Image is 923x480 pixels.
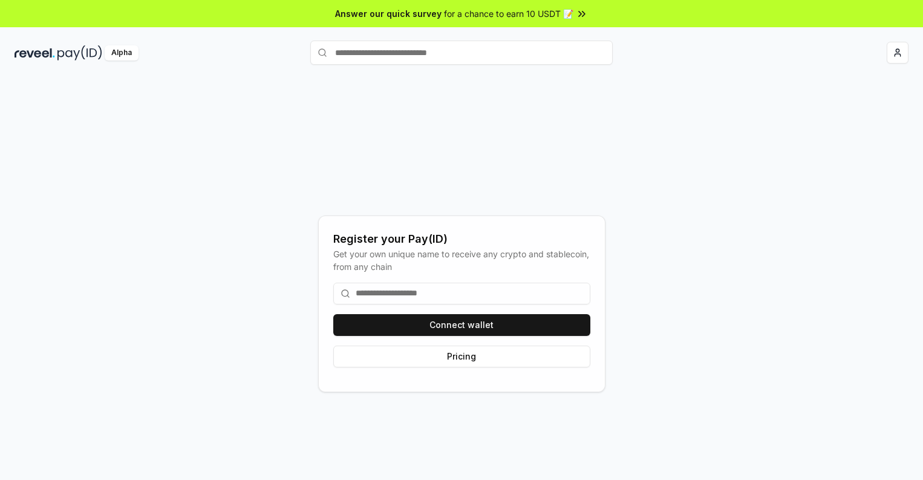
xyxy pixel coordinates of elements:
img: reveel_dark [15,45,55,61]
span: for a chance to earn 10 USDT 📝 [444,7,573,20]
div: Alpha [105,45,139,61]
button: Connect wallet [333,314,590,336]
span: Answer our quick survey [335,7,442,20]
button: Pricing [333,346,590,367]
img: pay_id [57,45,102,61]
div: Register your Pay(ID) [333,231,590,248]
div: Get your own unique name to receive any crypto and stablecoin, from any chain [333,248,590,273]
